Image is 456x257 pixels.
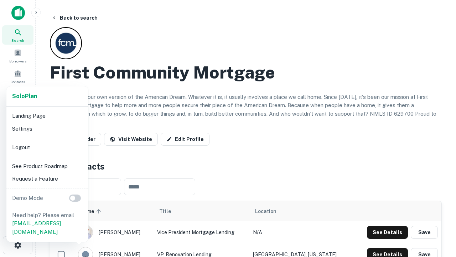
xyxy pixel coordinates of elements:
li: Request a Feature [9,172,85,185]
p: Need help? Please email [12,211,83,236]
a: [EMAIL_ADDRESS][DOMAIN_NAME] [12,220,61,235]
li: See Product Roadmap [9,160,85,173]
li: Logout [9,141,85,154]
iframe: Chat Widget [420,200,456,234]
strong: Solo Plan [12,93,37,100]
li: Settings [9,122,85,135]
p: Demo Mode [9,194,46,202]
a: SoloPlan [12,92,37,101]
li: Landing Page [9,110,85,122]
